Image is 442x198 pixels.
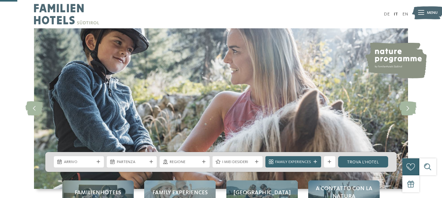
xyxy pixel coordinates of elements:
[364,42,427,78] img: nature programme by Familienhotels Südtirol
[64,159,94,165] span: Arrivo
[275,159,311,165] span: Family Experiences
[338,156,388,167] a: trova l’hotel
[170,159,200,165] span: Regione
[117,159,147,165] span: Partenza
[402,12,408,16] a: EN
[75,189,121,197] span: Familienhotels
[222,159,252,165] span: I miei desideri
[394,12,398,16] a: IT
[34,28,408,189] img: Family hotel Alto Adige: the happy family places!
[152,189,208,197] span: Family experiences
[384,12,390,16] a: DE
[234,189,291,197] span: [GEOGRAPHIC_DATA]
[427,10,438,16] span: Menu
